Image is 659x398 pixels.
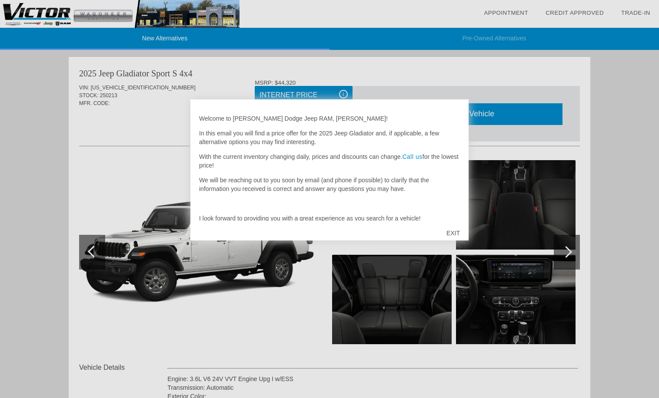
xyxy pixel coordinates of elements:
[546,10,604,16] a: Credit Approved
[199,114,460,123] p: Welcome to [PERSON_NAME] Dodge Jeep RAM, [PERSON_NAME]!
[621,10,650,16] a: Trade-In
[402,153,422,160] a: Call us
[199,129,460,146] p: In this email you will find a price offer for the 2025 Jeep Gladiator and, if applicable, a few a...
[438,220,469,246] div: EXIT
[199,176,460,193] p: We will be reaching out to you soon by email (and phone if possible) to clarify that the informat...
[199,214,460,223] p: I look forward to providing you with a great experience as you search for a vehicle!
[484,10,528,16] a: Appointment
[199,152,460,170] p: With the current inventory changing daily, prices and discounts can change. for the lowest price!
